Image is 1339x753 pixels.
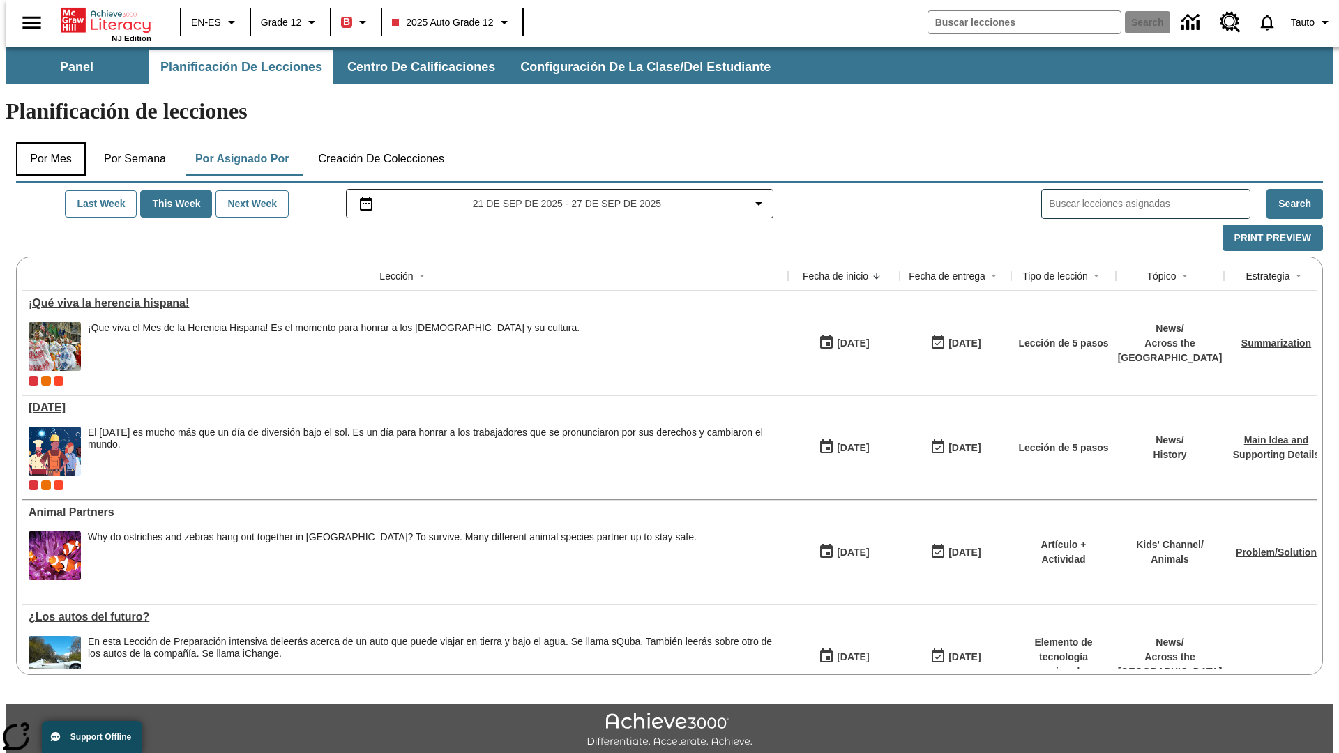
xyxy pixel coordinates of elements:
[379,269,413,283] div: Lección
[925,330,985,356] button: 09/21/25: Último día en que podrá accederse la lección
[1177,268,1193,284] button: Sort
[186,10,245,35] button: Language: EN-ES, Selecciona un idioma
[1049,194,1250,214] input: Buscar lecciones asignadas
[928,11,1121,33] input: search field
[1246,269,1289,283] div: Estrategia
[261,15,301,30] span: Grade 12
[1153,433,1186,448] p: News /
[1241,337,1311,349] a: Summarization
[88,531,697,543] div: Why do ostriches and zebras hang out together in [GEOGRAPHIC_DATA]? To survive. Many different an...
[1236,547,1317,558] a: Problem/Solution
[88,636,781,660] div: En esta Lección de Preparación intensiva de
[814,330,874,356] button: 09/15/25: Primer día en que estuvo disponible la lección
[1118,321,1223,336] p: News /
[29,322,81,371] img: A photograph of Hispanic women participating in a parade celebrating Hispanic culture. The women ...
[42,721,142,753] button: Support Offline
[1153,448,1186,462] p: History
[1118,650,1223,679] p: Across the [GEOGRAPHIC_DATA]
[54,376,63,386] div: Test 1
[814,434,874,461] button: 07/23/25: Primer día en que estuvo disponible la lección
[6,98,1333,124] h1: Planificación de lecciones
[1118,635,1223,650] p: News /
[29,376,38,386] div: Current Class
[41,480,51,490] div: OL 2025 Auto Grade 12
[347,59,495,75] span: Centro de calificaciones
[88,427,781,450] div: El [DATE] es mucho más que un día de diversión bajo el sol. Es un día para honrar a los trabajado...
[61,6,151,34] a: Portada
[88,636,781,685] div: En esta Lección de Preparación intensiva de leerás acerca de un auto que puede viajar en tierra y...
[1022,269,1088,283] div: Tipo de lección
[925,539,985,565] button: 06/30/26: Último día en que podrá accederse la lección
[1290,268,1307,284] button: Sort
[473,197,661,211] span: 21 de sep de 2025 - 27 de sep de 2025
[255,10,326,35] button: Grado: Grade 12, Elige un grado
[948,648,981,666] div: [DATE]
[1018,635,1109,679] p: Elemento de tecnología mejorada
[948,335,981,352] div: [DATE]
[29,531,81,580] img: Three clownfish swim around a purple anemone.
[60,59,93,75] span: Panel
[414,268,430,284] button: Sort
[41,376,51,386] div: OL 2025 Auto Grade 12
[985,268,1002,284] button: Sort
[837,335,869,352] div: [DATE]
[837,439,869,457] div: [DATE]
[29,297,781,310] a: ¡Qué viva la herencia hispana!, Lessons
[336,50,506,84] button: Centro de calificaciones
[29,506,781,519] div: Animal Partners
[750,195,767,212] svg: Collapse Date Range Filter
[925,644,985,670] button: 08/01/26: Último día en que podrá accederse la lección
[70,732,131,742] span: Support Offline
[1233,434,1319,460] a: Main Idea and Supporting Details
[1088,268,1105,284] button: Sort
[1285,10,1339,35] button: Perfil/Configuración
[29,611,781,623] div: ¿Los autos del futuro?
[1223,225,1323,252] button: Print Preview
[88,427,781,476] div: El Día del Trabajo es mucho más que un día de diversión bajo el sol. Es un día para honrar a los ...
[29,636,81,685] img: High-tech automobile treading water.
[88,531,697,580] div: Why do ostriches and zebras hang out together in Africa? To survive. Many different animal specie...
[909,269,985,283] div: Fecha de entrega
[1211,3,1249,41] a: Centro de recursos, Se abrirá en una pestaña nueva.
[29,427,81,476] img: A banner with a blue background shows an illustrated row of diverse men and women dressed in clot...
[54,480,63,490] div: Test 1
[1136,552,1204,567] p: Animals
[803,269,868,283] div: Fecha de inicio
[7,50,146,84] button: Panel
[520,59,771,75] span: Configuración de la clase/del estudiante
[6,50,783,84] div: Subbarra de navegación
[191,15,221,30] span: EN-ES
[184,142,301,176] button: Por asignado por
[29,297,781,310] div: ¡Qué viva la herencia hispana!
[112,34,151,43] span: NJ Edition
[948,544,981,561] div: [DATE]
[1147,269,1176,283] div: Tópico
[1018,336,1108,351] p: Lección de 5 pasos
[343,13,350,31] span: B
[88,322,580,371] div: ¡Que viva el Mes de la Herencia Hispana! Es el momento para honrar a los hispanoamericanos y su c...
[837,544,869,561] div: [DATE]
[587,713,752,748] img: Achieve3000 Differentiate Accelerate Achieve
[29,611,781,623] a: ¿Los autos del futuro? , Lessons
[29,506,781,519] a: Animal Partners, Lessons
[335,10,377,35] button: Boost El color de la clase es rojo. Cambiar el color de la clase.
[868,268,885,284] button: Sort
[6,47,1333,84] div: Subbarra de navegación
[29,480,38,490] div: Current Class
[1266,189,1323,219] button: Search
[307,142,455,176] button: Creación de colecciones
[88,322,580,334] div: ¡Que viva el Mes de la Herencia Hispana! Es el momento para honrar a los [DEMOGRAPHIC_DATA] y su ...
[149,50,333,84] button: Planificación de lecciones
[509,50,782,84] button: Configuración de la clase/del estudiante
[215,190,289,218] button: Next Week
[352,195,768,212] button: Seleccione el intervalo de fechas opción del menú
